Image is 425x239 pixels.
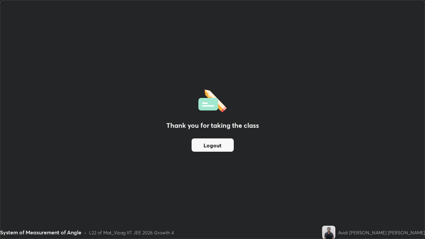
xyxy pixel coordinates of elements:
button: Logout [192,138,234,152]
div: L22 of Mat_Vizag IIT JEE 2026 Growth 4 [89,229,174,236]
h2: Thank you for taking the class [166,120,259,130]
img: fdab62d5ebe0400b85cf6e9720f7db06.jpg [322,226,335,239]
div: • [84,229,86,236]
div: Avidi [PERSON_NAME] [PERSON_NAME] [338,229,425,236]
img: offlineFeedback.1438e8b3.svg [198,87,227,113]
